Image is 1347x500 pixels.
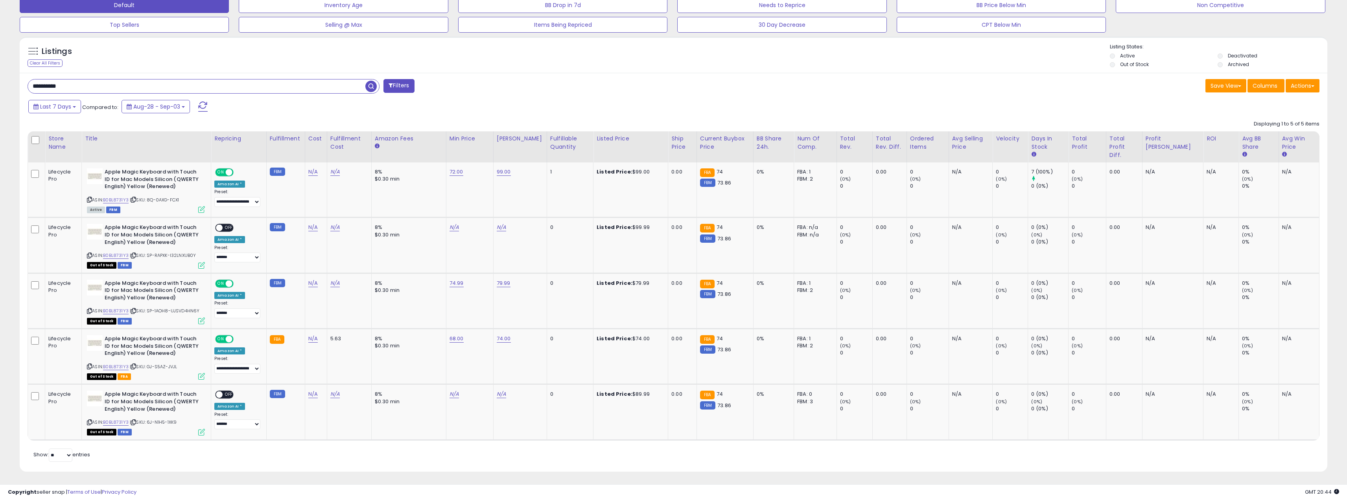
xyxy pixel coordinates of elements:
a: 99.00 [497,168,511,176]
b: Listed Price: [597,390,632,398]
span: All listings currently available for purchase on Amazon [87,207,105,213]
small: Days In Stock. [1031,151,1036,158]
span: Last 7 Days [40,103,71,111]
small: (0%) [1031,232,1042,238]
div: 0 [996,294,1028,301]
label: Active [1120,52,1135,59]
div: Profit [PERSON_NAME] [1146,135,1200,151]
a: Terms of Use [67,488,101,496]
div: 1 [550,168,587,175]
div: FBA: 1 [797,335,830,342]
span: OFF [232,169,245,176]
button: Top Sellers [20,17,229,33]
div: Ship Price [671,135,693,151]
div: FBM: 2 [797,175,830,183]
div: Listed Price [597,135,665,143]
small: (0%) [996,343,1007,349]
div: 0.00 [1109,168,1136,175]
div: N/A [1207,280,1233,287]
div: 0% [1242,294,1278,301]
div: FBM: 2 [797,287,830,294]
div: 0 [840,183,872,190]
div: N/A [1282,168,1313,175]
button: Selling @ Max [239,17,448,33]
a: N/A [308,279,318,287]
a: B0BL8731Y3 [103,197,129,203]
button: Filters [383,79,414,93]
div: Num of Comp. [797,135,833,151]
small: Amazon Fees. [375,143,380,150]
div: Lifecycle Pro [48,224,76,238]
div: Fulfillment [270,135,302,143]
span: | SKU: SP-1AOH8-UJSVD4HN6Y [130,308,199,314]
div: 0.00 [671,280,691,287]
div: Store Name [48,135,78,151]
div: FBA: n/a [797,224,830,231]
small: (0%) [1242,343,1253,349]
div: 0.00 [671,335,691,342]
button: Items Being Repriced [458,17,667,33]
small: (0%) [910,287,921,293]
div: FBA: 1 [797,168,830,175]
a: B0BL8731Y3 [103,419,129,426]
div: 0 [840,238,872,245]
span: 74 [717,335,723,342]
a: N/A [450,390,459,398]
small: (0%) [1031,343,1042,349]
div: 0 (0%) [1031,294,1068,301]
small: FBA [700,280,715,288]
div: BB Share 24h. [757,135,791,151]
div: Avg Win Price [1282,135,1316,151]
small: FBM [270,279,285,287]
b: Listed Price: [597,279,632,287]
div: 0 [996,224,1028,231]
small: FBM [700,234,715,243]
div: 0 [996,168,1028,175]
div: Fulfillable Quantity [550,135,590,151]
div: 0 [550,335,587,342]
div: 0 [1072,224,1106,231]
div: 0 [1072,349,1106,356]
div: 8% [375,391,440,398]
a: N/A [308,223,318,231]
div: 0.00 [671,391,691,398]
span: OFF [223,225,235,231]
div: $0.30 min [375,231,440,238]
div: Avg BB Share [1242,135,1275,151]
small: FBM [270,223,285,231]
button: Columns [1247,79,1284,92]
div: 0% [757,280,788,287]
div: Preset: [214,356,260,374]
div: 0 [996,349,1028,356]
button: Save View [1205,79,1246,92]
span: 73.86 [717,346,731,353]
div: 0% [757,335,788,342]
label: Archived [1228,61,1249,68]
div: N/A [952,391,987,398]
a: B0BL8731Y3 [103,363,129,370]
span: FBM [118,262,132,269]
div: Repricing [214,135,263,143]
img: 41mV1+-nTTL._SL40_.jpg [87,280,103,295]
small: (0%) [1242,232,1253,238]
small: FBA [700,224,715,232]
span: 74 [717,223,723,231]
div: 0.00 [876,391,901,398]
div: N/A [952,224,987,231]
b: Listed Price: [597,335,632,342]
a: 68.00 [450,335,464,343]
div: 0.00 [876,168,901,175]
span: Aug-28 - Sep-03 [133,103,180,111]
small: (0%) [1072,176,1083,182]
small: (0%) [1242,287,1253,293]
div: 0 (0%) [1031,349,1068,356]
div: $0.30 min [375,287,440,294]
div: Preset: [214,245,260,263]
small: FBA [700,335,715,344]
div: N/A [1146,280,1197,287]
img: 41mV1+-nTTL._SL40_.jpg [87,391,103,406]
div: 0% [1242,280,1278,287]
span: 74 [717,390,723,398]
div: Title [85,135,208,143]
div: 0 [550,280,587,287]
